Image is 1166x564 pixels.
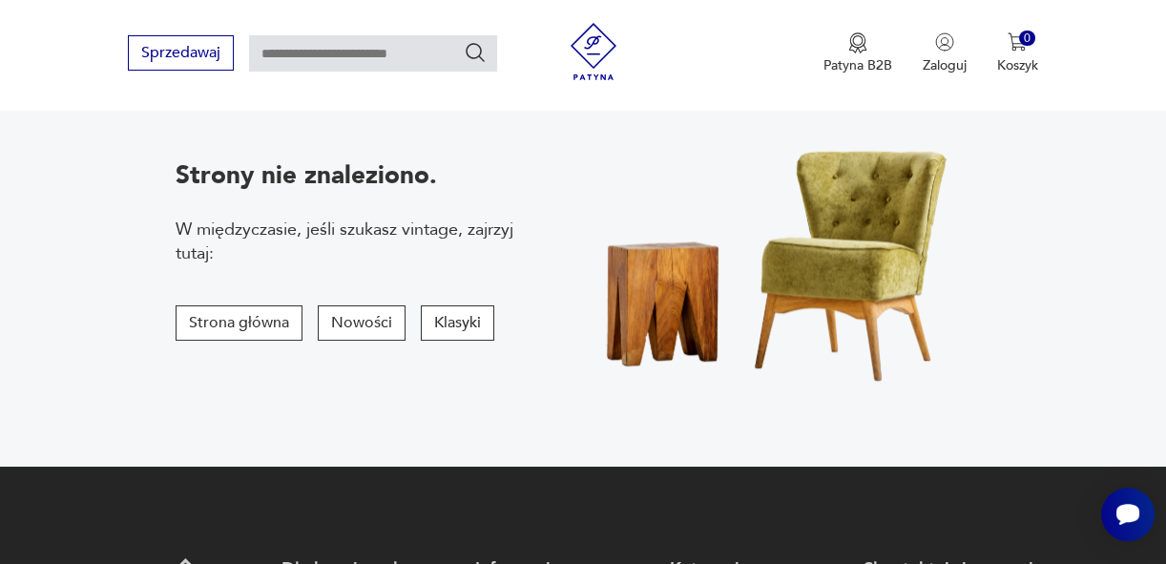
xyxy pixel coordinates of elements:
p: Patyna B2B [823,56,892,74]
p: Zaloguj [923,56,967,74]
a: Ikona medaluPatyna B2B [823,32,892,74]
p: Koszyk [997,56,1038,74]
p: W międzyczasie, jeśli szukasz vintage, zajrzyj tutaj: [176,218,542,265]
a: Sprzedawaj [128,48,234,61]
button: Patyna B2B [823,32,892,74]
button: Strona główna [176,305,302,341]
button: Klasyki [421,305,494,341]
img: Patyna - sklep z meblami i dekoracjami vintage [565,23,622,80]
button: 0Koszyk [997,32,1038,74]
button: Sprzedawaj [128,35,234,71]
button: Nowości [318,305,406,341]
button: Zaloguj [923,32,967,74]
img: Fotel [557,93,1005,406]
div: 0 [1019,31,1035,47]
img: Ikona koszyka [1008,32,1027,52]
iframe: Smartsupp widget button [1101,488,1155,541]
button: Szukaj [464,41,487,64]
p: Strony nie znaleziono. [176,158,542,193]
img: Ikonka użytkownika [935,32,954,52]
img: Ikona medalu [848,32,867,53]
